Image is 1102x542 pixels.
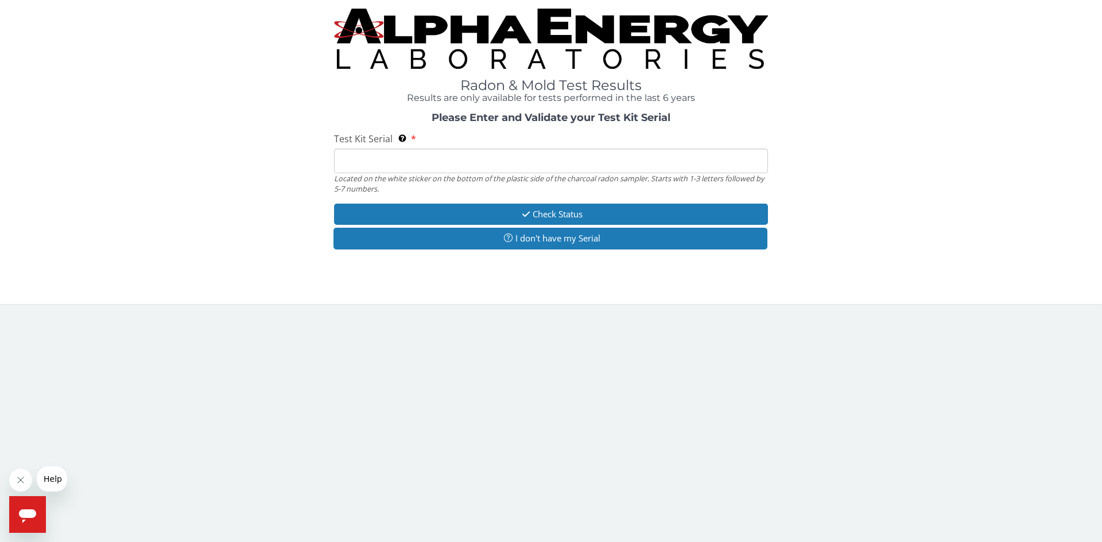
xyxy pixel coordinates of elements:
[333,228,767,249] button: I don't have my Serial
[334,93,768,103] h4: Results are only available for tests performed in the last 6 years
[334,78,768,93] h1: Radon & Mold Test Results
[432,111,670,124] strong: Please Enter and Validate your Test Kit Serial
[334,204,768,225] button: Check Status
[9,469,32,492] iframe: Close message
[9,496,46,533] iframe: Button to launch messaging window
[334,9,768,69] img: TightCrop.jpg
[334,132,393,145] span: Test Kit Serial
[334,173,768,194] div: Located on the white sticker on the bottom of the plastic side of the charcoal radon sampler. Sta...
[37,466,67,492] iframe: Message from company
